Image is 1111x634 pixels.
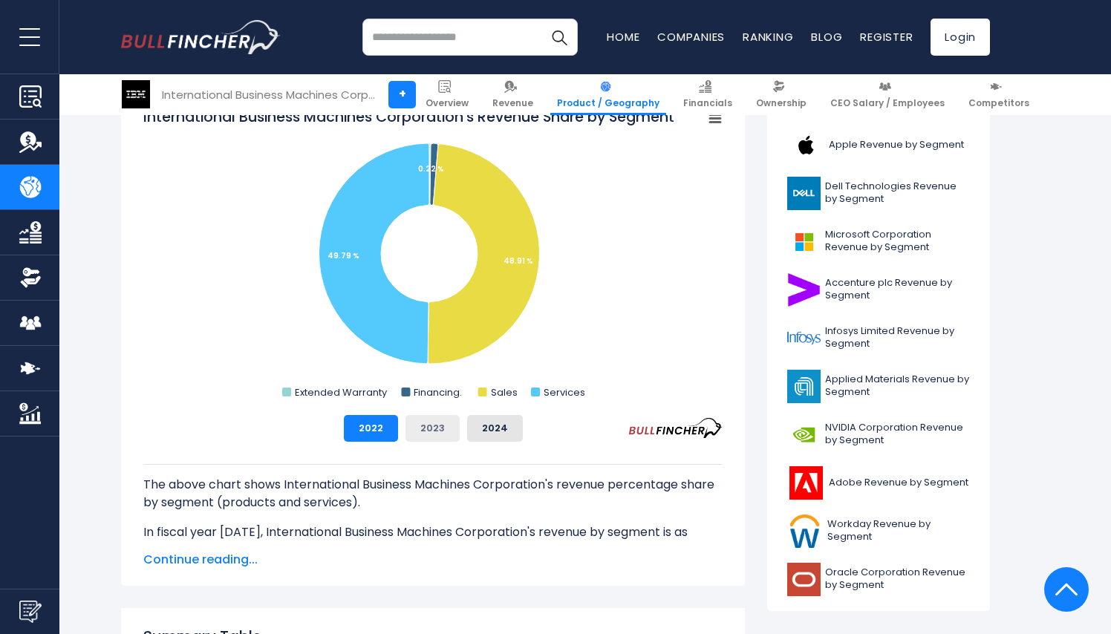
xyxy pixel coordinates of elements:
span: Financials [683,97,732,109]
span: Oracle Corporation Revenue by Segment [825,566,970,592]
a: Blog [811,29,842,45]
div: International Business Machines Corporation [162,86,377,103]
span: Ownership [756,97,807,109]
img: ACN logo [787,273,821,307]
a: Revenue [486,74,540,115]
a: Ownership [749,74,813,115]
button: 2024 [467,415,523,442]
a: + [388,81,416,108]
tspan: 48.91 % [504,255,533,267]
text: Financing. [414,385,462,399]
span: Apple Revenue by Segment [829,139,964,151]
a: Accenture plc Revenue by Segment [778,269,979,310]
tspan: 49.79 % [328,250,359,261]
span: Microsoft Corporation Revenue by Segment [825,229,970,254]
img: ADBE logo [787,466,824,500]
button: 2022 [344,415,398,442]
text: Sales [491,385,518,399]
img: MSFT logo [787,225,821,258]
img: INFY logo [787,321,821,355]
a: Applied Materials Revenue by Segment [778,366,979,407]
svg: International Business Machines Corporation's Revenue Share by Segment [143,106,723,403]
a: Oracle Corporation Revenue by Segment [778,559,979,600]
img: AMAT logo [787,370,821,403]
span: Workday Revenue by Segment [827,518,970,543]
a: Overview [419,74,475,115]
a: Infosys Limited Revenue by Segment [778,318,979,359]
button: Search [541,19,578,56]
text: Services [544,385,585,399]
a: Go to homepage [121,20,281,54]
span: Infosys Limited Revenue by Segment [825,325,970,350]
img: ORCL logo [787,563,821,596]
p: In fiscal year [DATE], International Business Machines Corporation's revenue by segment is as fol... [143,523,723,559]
img: IBM logo [122,80,150,108]
tspan: International Business Machines Corporation's Revenue Share by Segment [143,107,674,127]
img: NVDA logo [787,418,821,451]
a: Financials [677,74,739,115]
text: Extended Warranty [295,385,388,399]
a: Register [860,29,913,45]
a: CEO Salary / Employees [824,74,951,115]
a: Home [607,29,639,45]
a: Ranking [743,29,793,45]
span: Continue reading... [143,551,723,569]
button: 2023 [405,415,460,442]
a: Competitors [962,74,1036,115]
tspan: 0.22 % [418,163,444,174]
a: Workday Revenue by Segment [778,511,979,552]
img: bullfincher logo [121,20,281,54]
img: Ownership [19,267,42,289]
span: Dell Technologies Revenue by Segment [825,180,970,206]
a: Adobe Revenue by Segment [778,463,979,503]
span: Accenture plc Revenue by Segment [825,277,970,302]
img: WDAY logo [787,514,823,548]
a: Microsoft Corporation Revenue by Segment [778,221,979,262]
a: Companies [657,29,725,45]
a: Product / Geography [550,74,666,115]
span: Product / Geography [557,97,659,109]
span: CEO Salary / Employees [830,97,945,109]
a: Login [931,19,990,56]
img: DELL logo [787,177,821,210]
span: Competitors [968,97,1029,109]
img: AAPL logo [787,128,824,162]
a: NVIDIA Corporation Revenue by Segment [778,414,979,455]
span: Applied Materials Revenue by Segment [825,373,970,399]
a: Apple Revenue by Segment [778,125,979,166]
span: Adobe Revenue by Segment [829,477,968,489]
span: NVIDIA Corporation Revenue by Segment [825,422,970,447]
p: The above chart shows International Business Machines Corporation's revenue percentage share by s... [143,476,723,512]
span: Revenue [492,97,533,109]
span: Overview [426,97,469,109]
a: Dell Technologies Revenue by Segment [778,173,979,214]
